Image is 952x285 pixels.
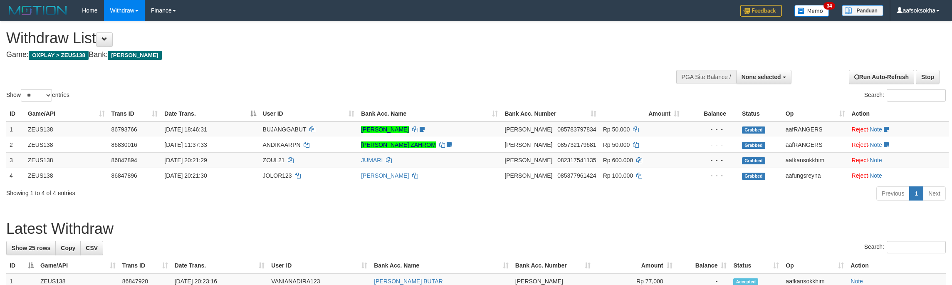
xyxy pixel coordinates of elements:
a: [PERSON_NAME] [361,126,409,133]
td: 2 [6,137,25,152]
a: Reject [852,141,868,148]
h4: Game: Bank: [6,51,626,59]
th: Bank Acc. Number: activate to sort column ascending [501,106,599,121]
span: Grabbed [742,173,765,180]
div: - - - [686,171,735,180]
label: Search: [864,89,946,102]
a: Reject [852,172,868,179]
a: Reject [852,126,868,133]
th: Bank Acc. Number: activate to sort column ascending [512,258,594,273]
img: Button%20Memo.svg [794,5,829,17]
span: Rp 600.000 [603,157,633,164]
span: 86793766 [111,126,137,133]
h1: Latest Withdraw [6,221,946,237]
th: Game/API: activate to sort column ascending [25,106,108,121]
a: CSV [80,241,103,255]
td: · [848,152,949,168]
td: aafRANGERS [782,137,848,152]
a: 1 [909,186,923,201]
th: Amount: activate to sort column ascending [600,106,683,121]
a: Run Auto-Refresh [849,70,914,84]
span: Rp 50.000 [603,126,630,133]
th: Bank Acc. Name: activate to sort column ascending [358,106,501,121]
td: · [848,137,949,152]
span: Copy [61,245,75,251]
a: [PERSON_NAME] BUTAR [374,278,443,285]
span: 86847896 [111,172,137,179]
span: [DATE] 20:21:29 [164,157,207,164]
td: · [848,168,949,183]
a: Reject [852,157,868,164]
span: BUJANGGABUT [263,126,307,133]
th: Status [739,106,782,121]
a: [PERSON_NAME] ZAHROM [361,141,436,148]
img: Feedback.jpg [740,5,782,17]
span: 86847894 [111,157,137,164]
th: Amount: activate to sort column ascending [594,258,676,273]
th: User ID: activate to sort column ascending [260,106,358,121]
img: panduan.png [842,5,883,16]
span: Copy 082317541135 to clipboard [557,157,596,164]
th: Action [847,258,946,273]
img: MOTION_logo.png [6,4,69,17]
div: - - - [686,125,735,134]
span: Show 25 rows [12,245,50,251]
span: [PERSON_NAME] [504,141,552,148]
th: Bank Acc. Name: activate to sort column ascending [371,258,512,273]
a: Next [923,186,946,201]
th: Date Trans.: activate to sort column descending [161,106,259,121]
a: Stop [916,70,940,84]
a: Previous [876,186,910,201]
label: Show entries [6,89,69,102]
td: 1 [6,121,25,137]
span: [DATE] 11:37:33 [164,141,207,148]
span: JOLOR123 [263,172,292,179]
span: OXPLAY > ZEUS138 [29,51,89,60]
td: ZEUS138 [25,152,108,168]
select: Showentries [21,89,52,102]
a: Show 25 rows [6,241,56,255]
td: · [848,121,949,137]
span: [PERSON_NAME] [504,126,552,133]
a: Note [851,278,863,285]
a: Note [870,126,882,133]
th: Op: activate to sort column ascending [782,258,847,273]
span: Copy 085783797834 to clipboard [557,126,596,133]
input: Search: [887,241,946,253]
th: Balance: activate to sort column ascending [676,258,730,273]
a: Copy [55,241,81,255]
th: Op: activate to sort column ascending [782,106,848,121]
td: aafRANGERS [782,121,848,137]
th: ID [6,106,25,121]
span: [PERSON_NAME] [504,172,552,179]
span: ZOUL21 [263,157,285,164]
div: Showing 1 to 4 of 4 entries [6,186,391,197]
td: 4 [6,168,25,183]
td: aafkansokkhim [782,152,848,168]
a: Note [870,157,882,164]
span: [DATE] 20:21:30 [164,172,207,179]
span: Grabbed [742,157,765,164]
div: PGA Site Balance / [676,70,736,84]
td: ZEUS138 [25,137,108,152]
th: Balance [683,106,739,121]
input: Search: [887,89,946,102]
th: Trans ID: activate to sort column ascending [119,258,171,273]
span: Copy 085732179681 to clipboard [557,141,596,148]
span: Grabbed [742,142,765,149]
button: None selected [736,70,791,84]
span: Rp 50.000 [603,141,630,148]
span: Grabbed [742,126,765,134]
span: [PERSON_NAME] [515,278,563,285]
div: - - - [686,156,735,164]
th: Action [848,106,949,121]
td: ZEUS138 [25,121,108,137]
th: Date Trans.: activate to sort column ascending [171,258,268,273]
td: ZEUS138 [25,168,108,183]
a: [PERSON_NAME] [361,172,409,179]
h1: Withdraw List [6,30,626,47]
span: [PERSON_NAME] [504,157,552,164]
th: Game/API: activate to sort column ascending [37,258,119,273]
span: 86830016 [111,141,137,148]
span: Rp 100.000 [603,172,633,179]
